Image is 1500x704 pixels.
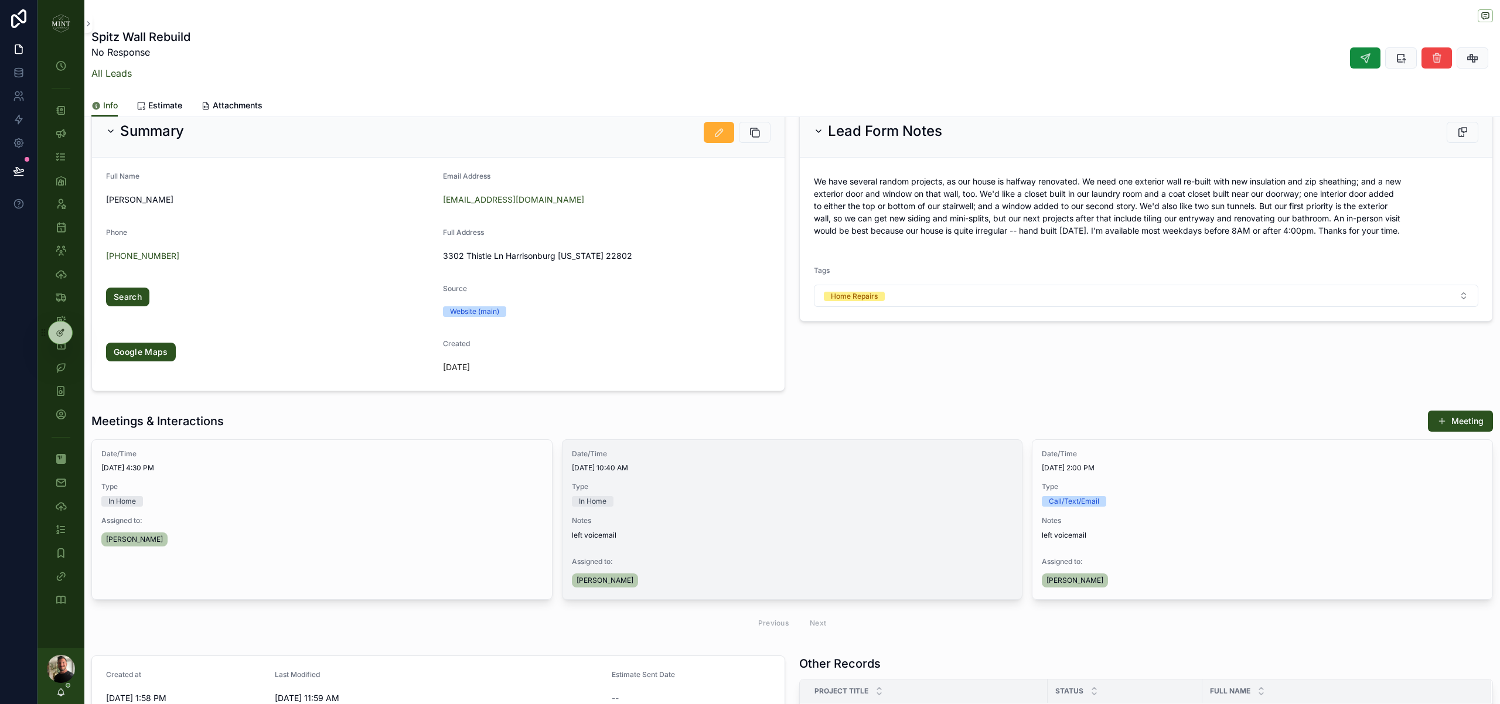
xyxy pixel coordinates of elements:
span: [PERSON_NAME] [1046,576,1103,585]
span: Tags [814,266,830,275]
h1: Spitz Wall Rebuild [91,29,190,45]
p: left voicemail [1042,530,1483,541]
span: Date/Time [572,449,1013,459]
a: Date/Time[DATE] 4:30 PMTypeIn HomeAssigned to:[PERSON_NAME] [91,439,553,600]
div: In Home [108,496,136,507]
a: Estimate [137,95,182,118]
a: Date/Time[DATE] 2:00 PMTypeCall/Text/EmailNotesleft voicemailAssigned to:[PERSON_NAME] [1032,439,1493,600]
h1: Other Records [799,655,881,672]
a: [PHONE_NUMBER] [106,250,179,262]
span: [PERSON_NAME] [106,194,434,206]
span: Attachments [213,100,262,111]
span: Source [443,284,467,293]
div: scrollable content [37,47,84,626]
span: Info [103,100,118,111]
span: Full Name [1210,686,1250,696]
span: Last Modified [275,670,320,679]
button: Select Button [814,285,1478,307]
span: Notes [572,516,1013,525]
span: Full Name [106,172,139,180]
span: Type [572,482,1013,491]
span: [DATE] 4:30 PM [101,463,543,473]
img: App logo [52,14,70,33]
div: Website (main) [450,306,499,317]
div: Home Repairs [831,292,878,301]
p: left voicemail [572,530,1013,541]
span: Project Title [814,686,868,696]
span: Assigned to: [572,557,1013,566]
a: All Leads [91,67,132,79]
button: Meeting [1428,411,1493,432]
h2: Lead Form Notes [828,122,942,141]
a: Attachments [201,95,262,118]
span: [PERSON_NAME] [577,576,633,585]
span: Estimate [148,100,182,111]
div: In Home [579,496,606,507]
span: Created at [106,670,141,679]
h1: Meetings & Interactions [91,413,224,429]
span: [PERSON_NAME] [106,535,163,544]
span: 3302 Thistle Ln Harrisonburg [US_STATE] 22802 [443,250,771,262]
span: Type [1042,482,1483,491]
span: Full Address [443,228,484,237]
a: Date/Time[DATE] 10:40 AMTypeIn HomeNotesleft voicemailAssigned to:[PERSON_NAME] [562,439,1023,600]
span: Date/Time [101,449,543,459]
span: [DATE] 11:59 AM [275,692,602,704]
h2: Summary [120,122,184,141]
span: Assigned to: [1042,557,1483,566]
p: [DATE] [443,361,470,373]
span: [DATE] 10:40 AM [572,463,1013,473]
span: Estimate Sent Date [612,670,675,679]
span: [DATE] 1:58 PM [106,692,265,704]
p: No Response [91,45,190,59]
button: Unselect HOME_REPAIRS [824,290,885,302]
span: Assigned to: [101,516,543,525]
p: We have several random projects, as our house is halfway renovated. We need one exterior wall re-... [814,175,1478,237]
span: [DATE] 2:00 PM [1042,463,1483,473]
a: Info [91,95,118,117]
a: [EMAIL_ADDRESS][DOMAIN_NAME] [443,194,584,206]
span: Type [101,482,543,491]
a: Google Maps [106,343,176,361]
a: Search [106,288,149,306]
span: Phone [106,228,127,237]
span: Date/Time [1042,449,1483,459]
div: Call/Text/Email [1049,496,1099,507]
span: Created [443,339,470,348]
span: Status [1055,686,1083,696]
span: Email Address [443,172,490,180]
span: Notes [1042,516,1483,525]
span: -- [612,692,619,704]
